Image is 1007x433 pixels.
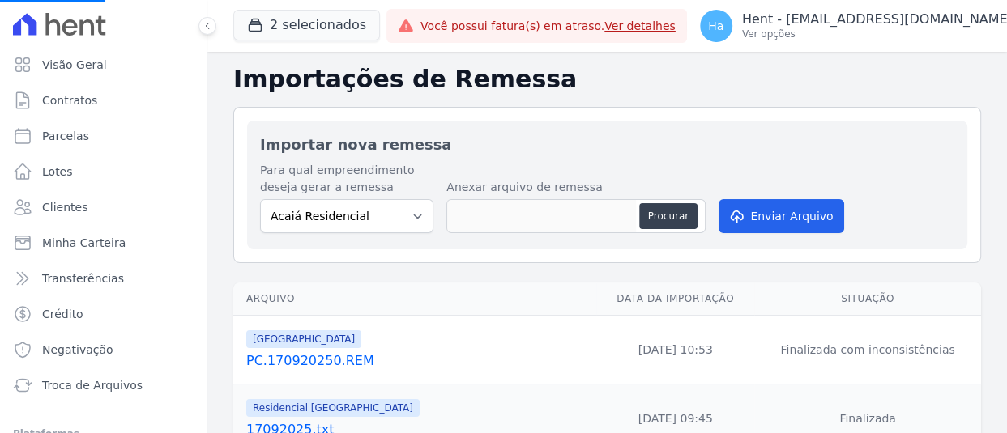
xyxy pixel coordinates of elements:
h2: Importações de Remessa [233,65,981,94]
a: Lotes [6,155,200,188]
a: Minha Carteira [6,227,200,259]
span: Visão Geral [42,57,107,73]
a: Clientes [6,191,200,223]
span: Lotes [42,163,73,180]
span: [GEOGRAPHIC_DATA] [246,330,361,348]
span: Troca de Arquivos [42,377,143,393]
th: Data da Importação [596,282,754,316]
a: Transferências [6,262,200,295]
label: Anexar arquivo de remessa [446,179,706,196]
span: Ha [708,20,723,32]
a: Negativação [6,333,200,366]
button: 2 selecionados [233,10,380,40]
button: Procurar [639,203,698,229]
span: Minha Carteira [42,235,126,251]
a: Visão Geral [6,49,200,81]
a: Crédito [6,298,200,330]
span: Crédito [42,306,83,322]
a: PC.170920250.REM [246,351,590,371]
span: Contratos [42,92,97,108]
a: Ver detalhes [604,19,676,32]
a: Troca de Arquivos [6,369,200,401]
span: Você possui fatura(s) em atraso. [420,18,676,35]
span: Residencial [GEOGRAPHIC_DATA] [246,399,420,417]
a: Contratos [6,84,200,117]
span: Parcelas [42,128,89,144]
th: Situação [754,282,981,316]
label: Para qual empreendimento deseja gerar a remessa [260,162,433,196]
td: Finalizada com inconsistências [754,316,981,384]
a: Parcelas [6,120,200,152]
td: [DATE] 10:53 [596,316,754,384]
button: Enviar Arquivo [719,199,843,233]
span: Transferências [42,270,124,287]
h2: Importar nova remessa [260,134,954,155]
th: Arquivo [233,282,596,316]
span: Negativação [42,342,113,358]
span: Clientes [42,199,87,215]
